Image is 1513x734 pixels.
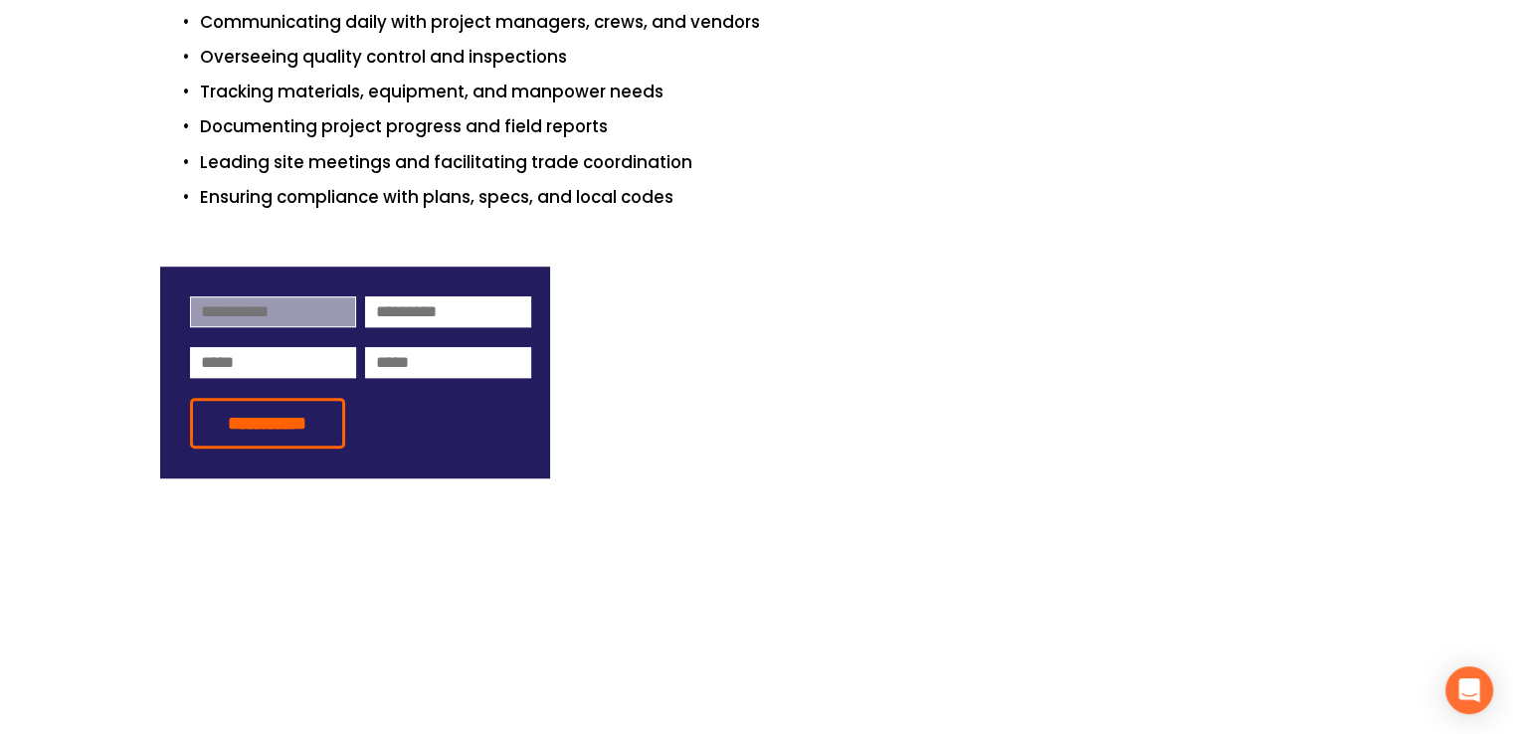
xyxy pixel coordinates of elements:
p: Tracking materials, equipment, and manpower needs [200,79,1354,105]
div: Open Intercom Messenger [1445,666,1493,714]
p: Leading site meetings and facilitating trade coordination [200,149,1354,176]
p: Documenting project progress and field reports [200,113,1354,140]
p: Communicating daily with project managers, crews, and vendors [200,9,1354,36]
p: Overseeing quality control and inspections [200,44,1354,71]
p: Ensuring compliance with plans, specs, and local codes [200,184,1354,211]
